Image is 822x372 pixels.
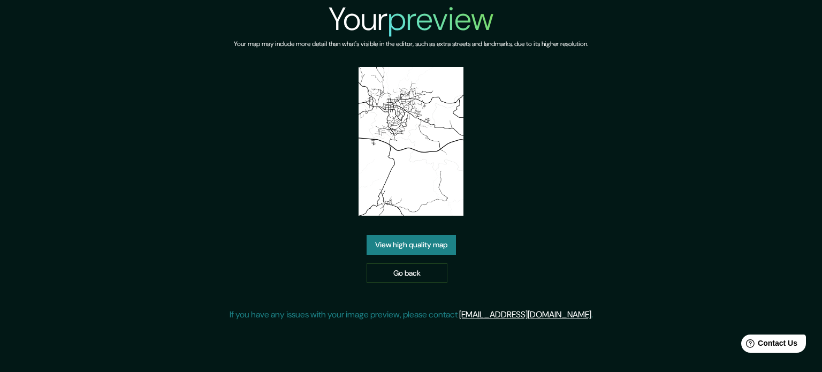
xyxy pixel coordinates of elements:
[459,309,591,320] a: [EMAIL_ADDRESS][DOMAIN_NAME]
[359,67,464,216] img: created-map-preview
[727,330,810,360] iframe: Help widget launcher
[367,263,447,283] a: Go back
[234,39,588,50] h6: Your map may include more detail than what's visible in the editor, such as extra streets and lan...
[230,308,593,321] p: If you have any issues with your image preview, please contact .
[367,235,456,255] a: View high quality map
